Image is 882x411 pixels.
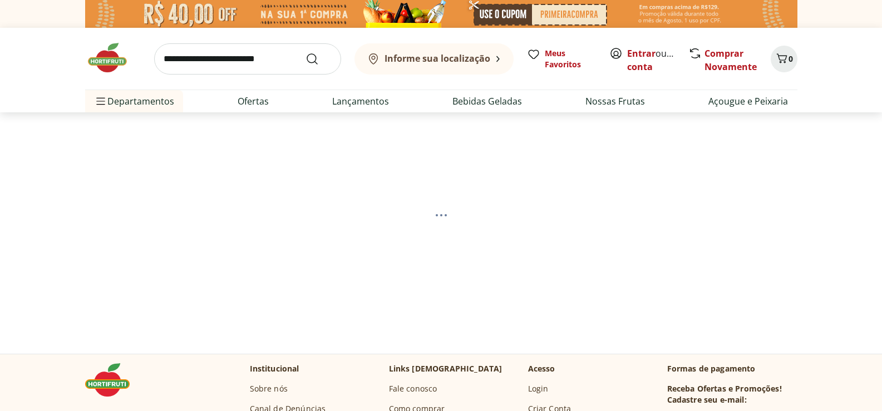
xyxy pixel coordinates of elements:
[667,363,797,374] p: Formas de pagamento
[704,47,757,73] a: Comprar Novamente
[585,95,645,108] a: Nossas Frutas
[306,52,332,66] button: Submit Search
[354,43,514,75] button: Informe sua localização
[452,95,522,108] a: Bebidas Geladas
[389,363,502,374] p: Links [DEMOGRAPHIC_DATA]
[238,95,269,108] a: Ofertas
[250,363,299,374] p: Institucional
[154,43,341,75] input: search
[527,48,596,70] a: Meus Favoritos
[627,47,688,73] a: Criar conta
[627,47,656,60] a: Entrar
[667,383,782,394] h3: Receba Ofertas e Promoções!
[667,394,747,405] h3: Cadastre seu e-mail:
[85,363,141,397] img: Hortifruti
[708,95,788,108] a: Açougue e Peixaria
[771,46,797,72] button: Carrinho
[250,383,288,394] a: Sobre nós
[389,383,437,394] a: Fale conosco
[332,95,389,108] a: Lançamentos
[627,47,677,73] span: ou
[545,48,596,70] span: Meus Favoritos
[85,41,141,75] img: Hortifruti
[94,88,107,115] button: Menu
[94,88,174,115] span: Departamentos
[528,363,555,374] p: Acesso
[528,383,549,394] a: Login
[385,52,490,65] b: Informe sua localização
[789,53,793,64] span: 0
